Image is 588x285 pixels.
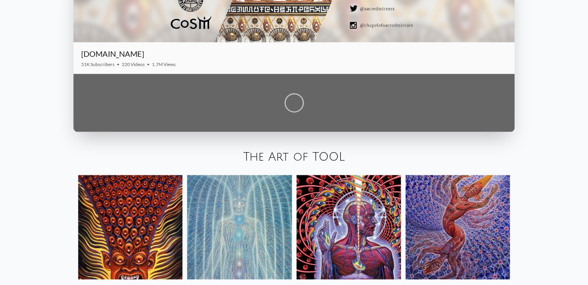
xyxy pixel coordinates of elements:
[152,61,176,67] span: 1.7M Views
[81,61,114,67] span: 51K Subscribers
[81,49,144,58] a: [DOMAIN_NAME]
[122,61,145,67] span: 220 Videos
[117,61,119,67] span: •
[243,151,345,163] a: The Art of TOOL
[147,61,150,67] span: •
